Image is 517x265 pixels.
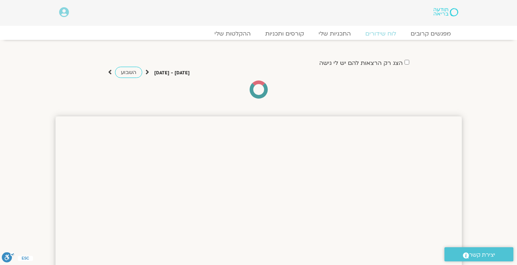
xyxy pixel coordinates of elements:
a: לוח שידורים [358,30,403,37]
a: השבוע [115,67,142,78]
a: התכניות שלי [311,30,358,37]
a: יצירת קשר [444,247,513,261]
a: מפגשים קרובים [403,30,458,37]
span: יצירת קשר [469,250,495,260]
a: ההקלטות שלי [207,30,258,37]
span: השבוע [121,69,136,76]
nav: Menu [59,30,458,37]
p: [DATE] - [DATE] [154,69,190,77]
a: קורסים ותכניות [258,30,311,37]
label: הצג רק הרצאות להם יש לי גישה [319,60,403,66]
